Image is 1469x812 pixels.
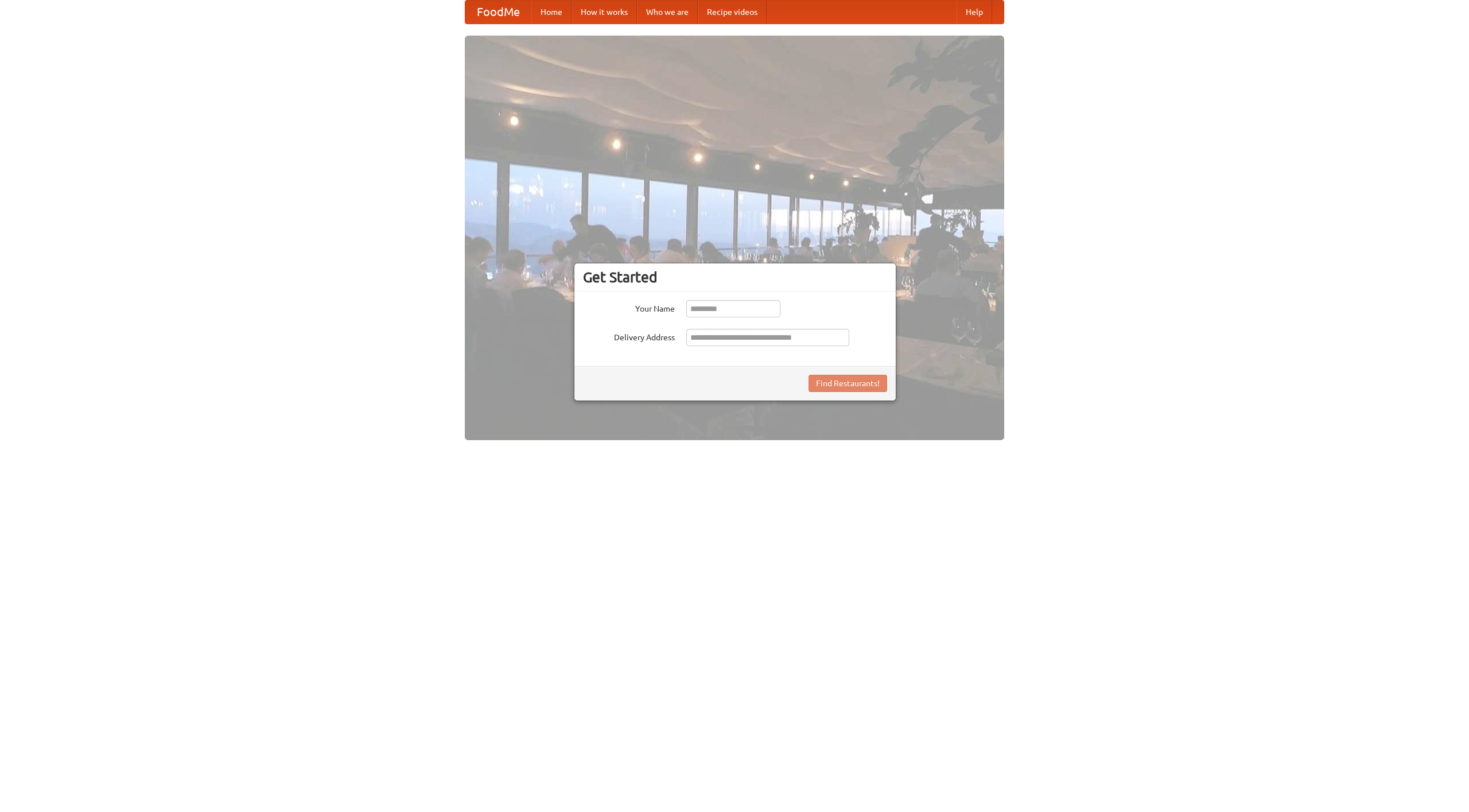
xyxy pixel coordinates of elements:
a: FoodMe [465,1,531,24]
a: Recipe videos [698,1,767,24]
a: Help [957,1,992,24]
h3: Get Started [583,269,887,286]
a: How it works [572,1,637,24]
a: Who we are [637,1,698,24]
button: Find Restaurants! [809,375,887,392]
label: Delivery Address [583,329,675,343]
label: Your Name [583,300,675,314]
a: Home [531,1,572,24]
